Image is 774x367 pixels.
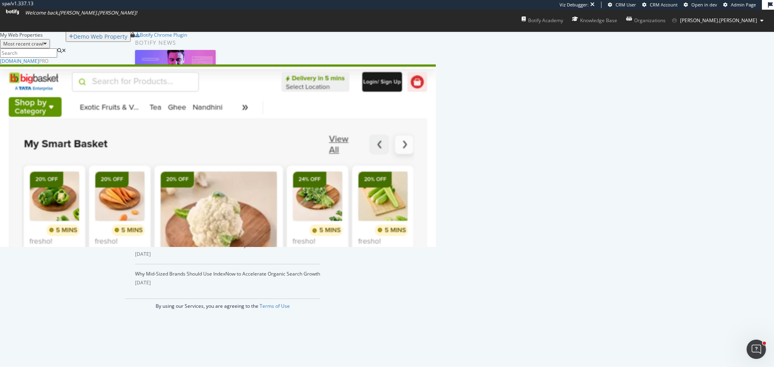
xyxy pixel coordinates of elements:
[135,31,187,38] a: Botify Chrome Plugin
[522,10,563,31] a: Botify Academy
[626,10,666,31] a: Organizations
[125,299,320,309] div: By using our Services, you are agreeing to the
[135,242,306,249] a: AI Is Your New Customer: How to Win the Visibility Battle in a ChatGPT World
[25,10,137,16] span: Welcome back, [PERSON_NAME].[PERSON_NAME] !
[73,33,127,41] div: Demo Web Property
[135,38,320,47] div: Botify news
[135,270,320,277] a: Why Mid-Sized Brands Should Use IndexNow to Accelerate Organic Search Growth
[666,14,770,27] button: [PERSON_NAME].[PERSON_NAME]
[608,2,636,8] a: CRM User
[650,2,678,8] span: CRM Account
[135,279,320,286] div: [DATE]
[135,251,320,258] div: [DATE]
[135,50,216,92] img: How to Prioritize and Accelerate Technical SEO with Botify Assist
[684,2,717,8] a: Open in dev
[642,2,678,8] a: CRM Account
[66,31,131,42] button: Demo Web Property
[572,17,617,25] div: Knowledge Base
[522,17,563,25] div: Botify Academy
[572,10,617,31] a: Knowledge Base
[260,303,290,309] a: Terms of Use
[731,2,756,8] span: Admin Page
[39,58,48,64] div: Pro
[140,31,187,38] div: Botify Chrome Plugin
[626,17,666,25] div: Organizations
[747,340,766,359] iframe: Intercom live chat
[560,2,589,8] div: Viz Debugger:
[723,2,756,8] a: Admin Page
[66,33,131,40] a: Demo Web Property
[3,40,44,47] div: Most recent crawl
[616,2,636,8] span: CRM User
[680,17,757,24] span: lou.aldrin
[691,2,717,8] span: Open in dev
